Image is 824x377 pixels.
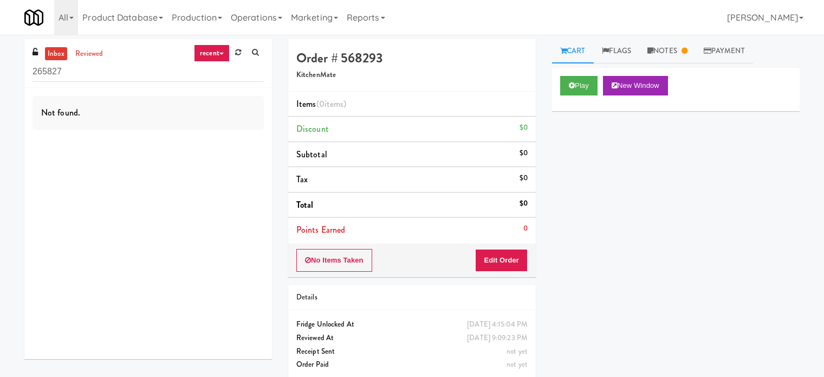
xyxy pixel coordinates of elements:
h5: KitchenMate [296,71,528,79]
div: $0 [520,197,528,210]
span: not yet [507,346,528,356]
div: $0 [520,171,528,185]
span: (0 ) [316,98,347,110]
ng-pluralize: items [325,98,344,110]
a: reviewed [73,47,106,61]
button: New Window [603,76,668,95]
img: Micromart [24,8,43,27]
span: Tax [296,173,308,186]
div: Details [296,291,528,304]
span: Points Earned [296,223,345,236]
button: Edit Order [475,249,528,272]
span: Not found. [41,106,80,119]
button: Play [560,76,598,95]
input: Search vision orders [33,62,264,82]
div: Receipt Sent [296,345,528,359]
h4: Order # 568293 [296,51,528,65]
div: $0 [520,121,528,135]
span: Discount [296,123,329,135]
a: Cart [552,39,594,63]
div: [DATE] 9:09:23 PM [467,331,528,345]
div: Order Paid [296,358,528,372]
div: $0 [520,146,528,160]
div: Fridge Unlocked At [296,318,528,331]
span: Items [296,98,346,110]
a: Payment [696,39,753,63]
span: not yet [507,359,528,369]
a: recent [194,44,230,62]
span: Total [296,199,314,211]
div: Reviewed At [296,331,528,345]
a: inbox [45,47,67,61]
div: [DATE] 4:15:04 PM [467,318,528,331]
div: 0 [523,222,528,235]
a: Notes [639,39,696,63]
a: Flags [594,39,640,63]
button: No Items Taken [296,249,372,272]
span: Subtotal [296,148,327,161]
